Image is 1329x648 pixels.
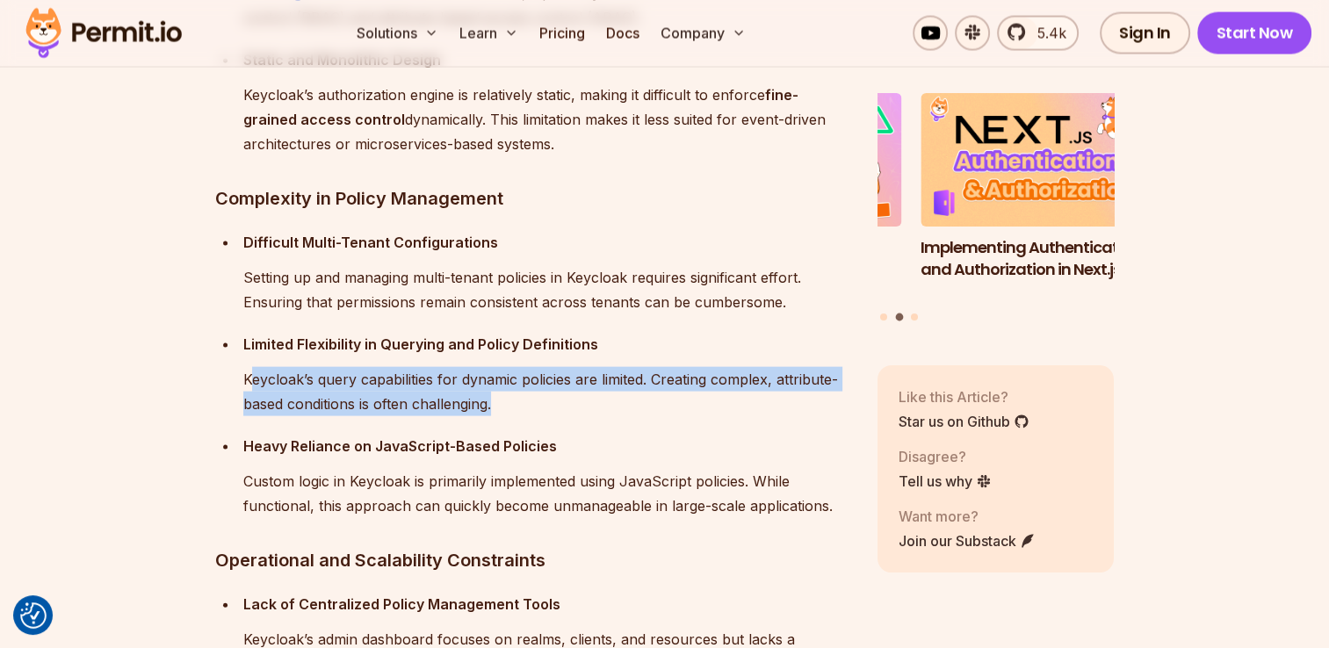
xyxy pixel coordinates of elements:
p: Want more? [899,505,1036,526]
a: Docs [599,16,646,51]
strong: Lack of Centralized Policy Management Tools [243,595,560,613]
h3: Complexity in Policy Management [215,184,849,212]
a: Tell us why [899,470,992,491]
img: Implementing Authentication and Authorization in Next.js [921,93,1158,227]
a: Star us on Github [899,410,1029,431]
a: Implementing Authentication and Authorization in Next.jsImplementing Authentication and Authoriza... [921,93,1158,302]
button: Go to slide 2 [895,313,903,320]
button: Go to slide 3 [911,313,918,320]
p: Disagree? [899,445,992,466]
button: Learn [452,16,525,51]
a: Sign In [1100,12,1190,54]
img: Permit logo [18,4,190,63]
p: Setting up and managing multi-tenant policies in Keycloak requires significant effort. Ensuring t... [243,265,849,314]
li: 1 of 3 [665,93,902,302]
button: Solutions [350,16,445,51]
a: 5.4k [997,16,1079,51]
p: Keycloak’s query capabilities for dynamic policies are limited. Creating complex, attribute-based... [243,367,849,416]
button: Go to slide 1 [880,313,887,320]
strong: Limited Flexibility in Querying and Policy Definitions [243,335,598,353]
h3: Implementing Authentication and Authorization in Next.js [921,236,1158,280]
strong: Difficult Multi-Tenant Configurations [243,234,498,251]
div: Posts [878,93,1115,323]
p: Like this Article? [899,385,1029,407]
span: 5.4k [1027,23,1066,44]
strong: Heavy Reliance on JavaScript-Based Policies [243,437,557,455]
img: Revisit consent button [20,602,47,629]
p: Keycloak’s authorization engine is relatively static, making it difficult to enforce dynamically.... [243,83,849,156]
a: Start Now [1197,12,1312,54]
a: Pricing [532,16,592,51]
li: 2 of 3 [921,93,1158,302]
button: Company [654,16,753,51]
p: Custom logic in Keycloak is primarily implemented using JavaScript policies. While functional, th... [243,469,849,518]
button: Consent Preferences [20,602,47,629]
a: Join our Substack [899,529,1036,551]
h3: Operational and Scalability Constraints [215,546,849,574]
h3: Implementing Multi-Tenant RBAC in Nuxt.js [665,236,902,280]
